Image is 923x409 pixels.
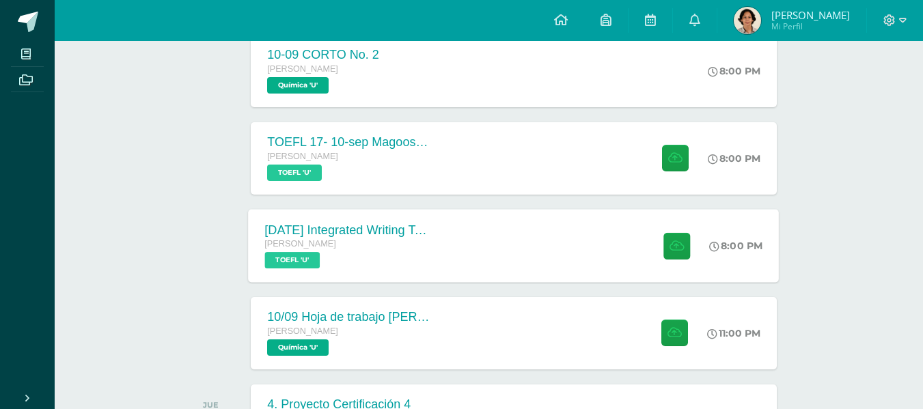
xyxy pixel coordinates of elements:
span: Mi Perfil [771,20,850,32]
span: [PERSON_NAME] [267,326,338,336]
span: [PERSON_NAME] [267,152,338,161]
div: 8:00 PM [708,65,760,77]
div: 8:00 PM [708,152,760,165]
div: 8:00 PM [710,240,763,252]
div: 10/09 Hoja de trabajo [PERSON_NAME] y cetonas [267,310,431,324]
div: 10-09 CORTO No. 2 [267,48,378,62]
span: Química 'U' [267,77,329,94]
span: TOEFL 'U' [265,252,320,268]
img: 84c4a7923b0c036d246bba4ed201b3fa.png [734,7,761,34]
span: [PERSON_NAME] [265,239,337,249]
div: TOEFL 17- 10-sep Magoosh Tests Listening and Reading [267,135,431,150]
span: TOEFL 'U' [267,165,322,181]
div: [DATE] Integrated Writing Task (Template 1) [265,223,430,237]
div: 11:00 PM [707,327,760,339]
span: [PERSON_NAME] [771,8,850,22]
span: [PERSON_NAME] [267,64,338,74]
span: Química 'U' [267,339,329,356]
